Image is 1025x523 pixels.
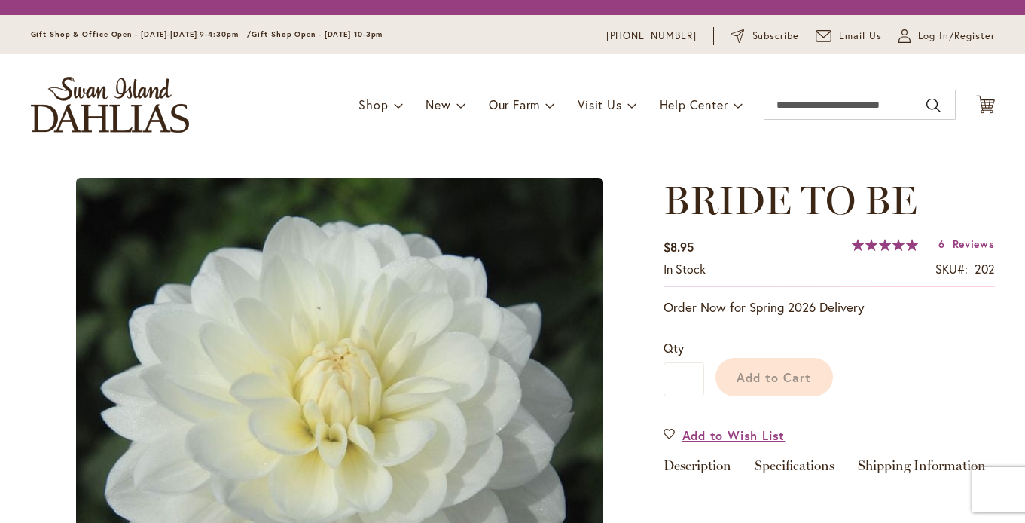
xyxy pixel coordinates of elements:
[664,176,917,224] span: BRIDE TO BE
[606,29,697,44] a: [PHONE_NUMBER]
[664,427,786,444] a: Add to Wish List
[664,459,995,481] div: Detailed Product Info
[660,96,728,112] span: Help Center
[752,29,800,44] span: Subscribe
[975,261,995,278] div: 202
[489,96,540,112] span: Our Farm
[31,29,252,39] span: Gift Shop & Office Open - [DATE]-[DATE] 9-4:30pm /
[664,340,684,356] span: Qty
[926,93,940,118] button: Search
[252,29,383,39] span: Gift Shop Open - [DATE] 10-3pm
[664,459,731,481] a: Description
[31,77,189,133] a: store logo
[664,261,706,277] span: In stock
[839,29,882,44] span: Email Us
[816,29,882,44] a: Email Us
[426,96,450,112] span: New
[935,261,968,277] strong: SKU
[938,237,994,251] a: 6 Reviews
[755,459,834,481] a: Specifications
[664,261,706,278] div: Availability
[938,237,945,251] span: 6
[578,96,621,112] span: Visit Us
[664,239,694,255] span: $8.95
[664,298,995,317] p: Order Now for Spring 2026 Delivery
[358,96,388,112] span: Shop
[852,239,918,251] div: 100%
[858,459,986,481] a: Shipping Information
[731,29,799,44] a: Subscribe
[898,29,995,44] a: Log In/Register
[953,237,995,251] span: Reviews
[682,427,786,444] span: Add to Wish List
[918,29,995,44] span: Log In/Register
